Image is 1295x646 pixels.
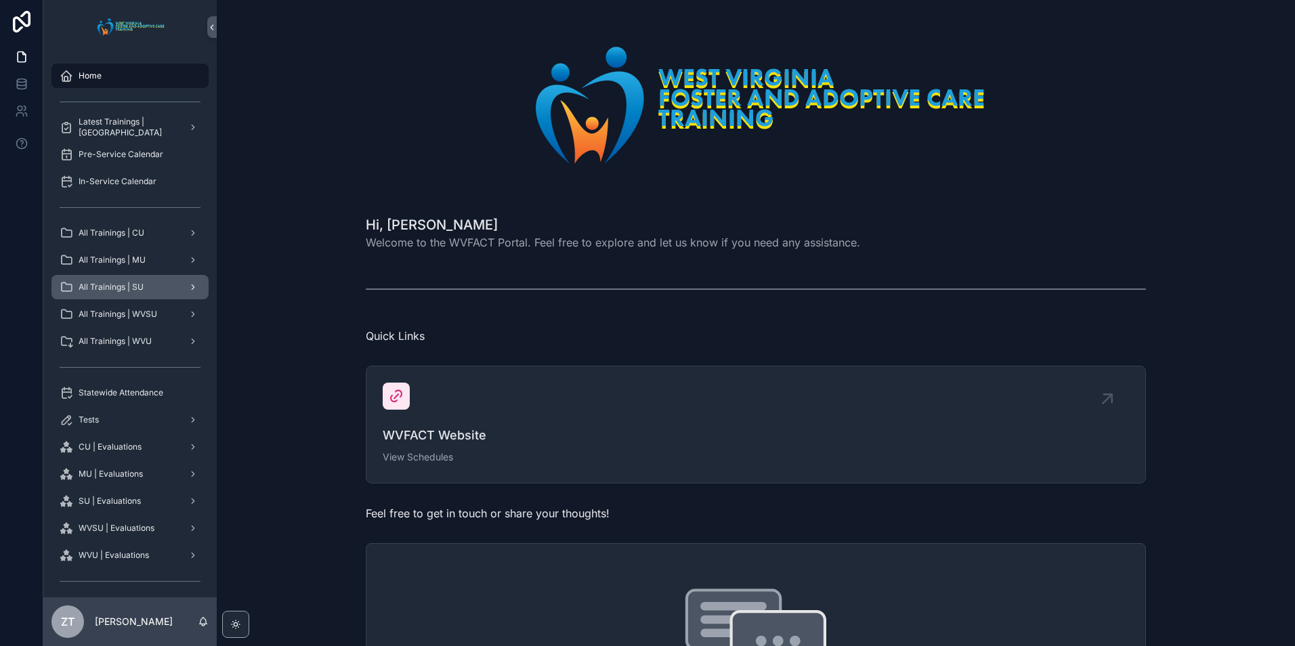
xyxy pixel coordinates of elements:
span: CU | Evaluations [79,442,142,452]
div: scrollable content [43,54,217,597]
span: Statewide Attendance [79,387,163,398]
h1: Hi, [PERSON_NAME] [366,215,860,234]
a: All Trainings | SU [51,275,209,299]
span: Pre-Service Calendar [79,149,163,160]
a: WVSU | Evaluations [51,516,209,540]
span: All Trainings | WVSU [79,309,157,320]
a: WVFACT WebsiteView Schedules [366,366,1145,483]
a: Statewide Attendance [51,381,209,405]
span: In-Service Calendar [79,176,156,187]
a: Latest Trainings | [GEOGRAPHIC_DATA] [51,115,209,139]
a: Pre-Service Calendar [51,142,209,167]
a: All Trainings | MU [51,248,209,272]
span: Quick Links [366,329,425,343]
span: Feel free to get in touch or share your thoughts! [366,507,610,520]
img: 26288-LogoRetina.png [510,33,1002,177]
span: WVSU | Evaluations [79,523,154,534]
span: ZT [61,613,75,630]
a: All Trainings | WVSU [51,302,209,326]
img: App logo [93,16,167,38]
p: [PERSON_NAME] [95,615,173,628]
a: Tests [51,408,209,432]
span: All Trainings | CU [79,228,144,238]
a: SU | Evaluations [51,489,209,513]
span: Tests [79,414,99,425]
a: All Trainings | WVU [51,329,209,353]
span: Welcome to the WVFACT Portal. Feel free to explore and let us know if you need any assistance. [366,234,860,251]
a: CU | Evaluations [51,435,209,459]
span: All Trainings | MU [79,255,146,265]
span: WVU | Evaluations [79,550,149,561]
a: WVU | Evaluations [51,543,209,567]
span: All Trainings | SU [79,282,144,293]
span: SU | Evaluations [79,496,141,507]
a: In-Service Calendar [51,169,209,194]
span: MU | Evaluations [79,469,143,479]
span: View Schedules [383,450,1129,464]
a: All Trainings | CU [51,221,209,245]
span: Home [79,70,102,81]
a: MU | Evaluations [51,462,209,486]
span: Latest Trainings | [GEOGRAPHIC_DATA] [79,116,177,138]
span: WVFACT Website [383,426,1129,445]
span: All Trainings | WVU [79,336,152,347]
a: Home [51,64,209,88]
